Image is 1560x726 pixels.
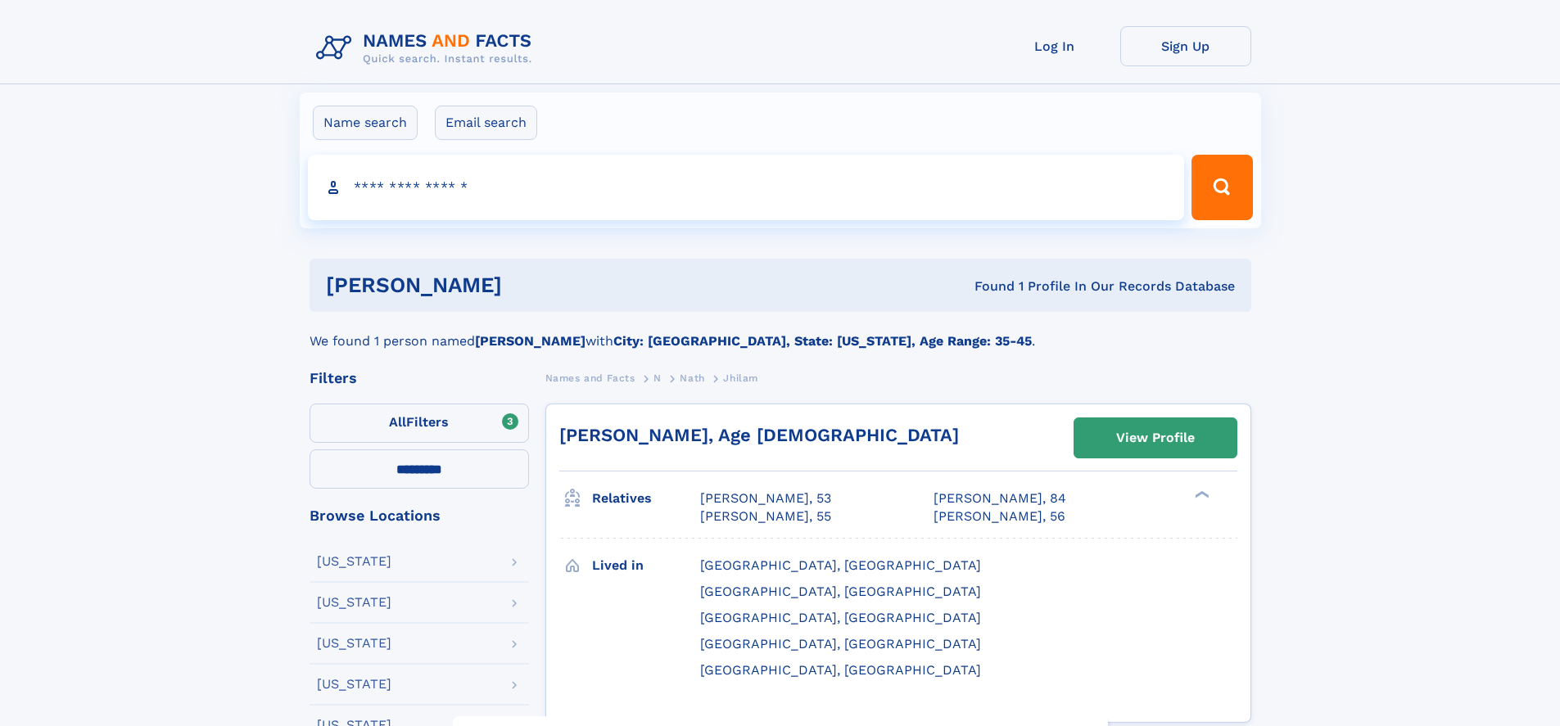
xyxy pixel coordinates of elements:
b: City: [GEOGRAPHIC_DATA], State: [US_STATE], Age Range: 35-45 [613,333,1032,349]
span: [GEOGRAPHIC_DATA], [GEOGRAPHIC_DATA] [700,636,981,652]
a: N [653,368,662,388]
a: Sign Up [1120,26,1251,66]
label: Filters [310,404,529,443]
a: [PERSON_NAME], 55 [700,507,831,525]
div: Found 1 Profile In Our Records Database [738,277,1235,295]
a: [PERSON_NAME], 53 [700,489,831,507]
span: [GEOGRAPHIC_DATA], [GEOGRAPHIC_DATA] [700,557,981,573]
div: [US_STATE] [317,637,391,650]
div: Filters [310,371,529,386]
div: [US_STATE] [317,678,391,691]
label: Email search [435,106,537,140]
div: [US_STATE] [317,596,391,609]
a: Names and Facts [545,368,635,388]
div: [US_STATE] [317,555,391,568]
div: Browse Locations [310,508,529,523]
b: [PERSON_NAME] [475,333,586,349]
span: Nath [680,372,704,384]
div: View Profile [1116,419,1195,457]
div: ❯ [1191,489,1210,500]
span: N [653,372,662,384]
span: [GEOGRAPHIC_DATA], [GEOGRAPHIC_DATA] [700,610,981,625]
span: [GEOGRAPHIC_DATA], [GEOGRAPHIC_DATA] [700,662,981,678]
h3: Relatives [592,485,700,512]
div: We found 1 person named with . [310,312,1251,351]
h3: Lived in [592,552,700,579]
a: [PERSON_NAME], 56 [934,507,1065,525]
input: search input [308,155,1185,220]
span: All [389,414,406,430]
a: Nath [680,368,704,388]
a: [PERSON_NAME], 84 [934,489,1066,507]
a: View Profile [1074,418,1237,458]
span: Jhilam [723,372,758,384]
button: Search Button [1191,155,1252,220]
img: Logo Names and Facts [310,26,545,70]
a: [PERSON_NAME], Age [DEMOGRAPHIC_DATA] [559,425,959,445]
span: [GEOGRAPHIC_DATA], [GEOGRAPHIC_DATA] [700,584,981,599]
h1: [PERSON_NAME] [326,275,739,295]
label: Name search [313,106,418,140]
a: Log In [989,26,1120,66]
